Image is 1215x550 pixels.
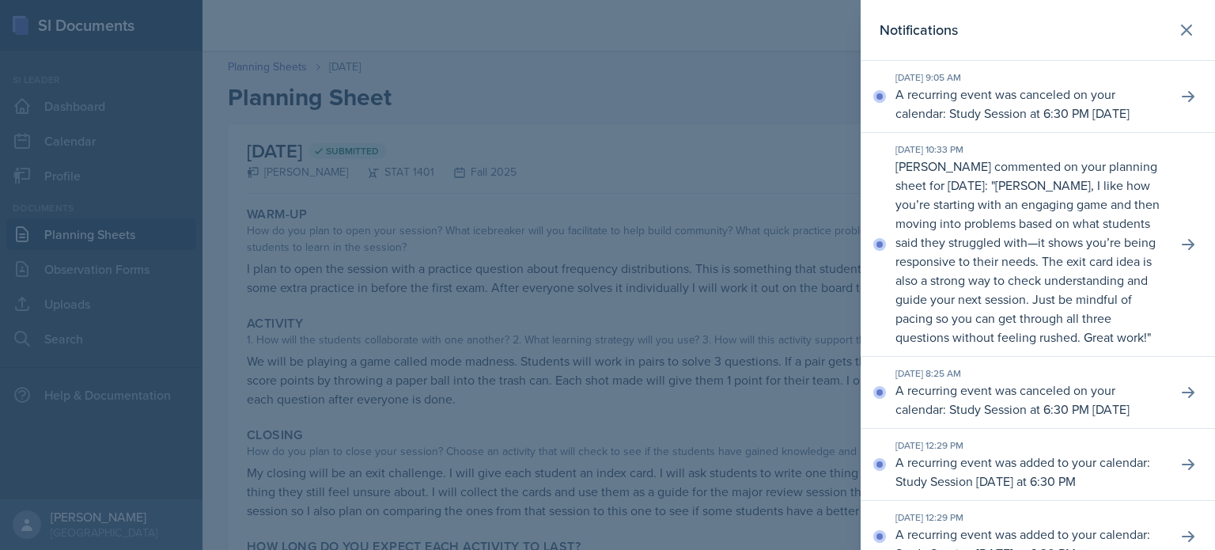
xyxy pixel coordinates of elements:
[895,85,1164,123] p: A recurring event was canceled on your calendar: Study Session at 6:30 PM [DATE]
[895,438,1164,453] div: [DATE] 12:29 PM
[895,453,1164,491] p: A recurring event was added to your calendar: Study Session [DATE] at 6:30 PM
[895,157,1164,347] p: [PERSON_NAME] commented on your planning sheet for [DATE]: " "
[895,142,1164,157] div: [DATE] 10:33 PM
[895,176,1160,346] p: [PERSON_NAME], I like how you’re starting with an engaging game and then moving into problems bas...
[895,510,1164,525] div: [DATE] 12:29 PM
[895,381,1164,419] p: A recurring event was canceled on your calendar: Study Session at 6:30 PM [DATE]
[895,366,1164,381] div: [DATE] 8:25 AM
[880,19,958,41] h2: Notifications
[895,70,1164,85] div: [DATE] 9:05 AM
